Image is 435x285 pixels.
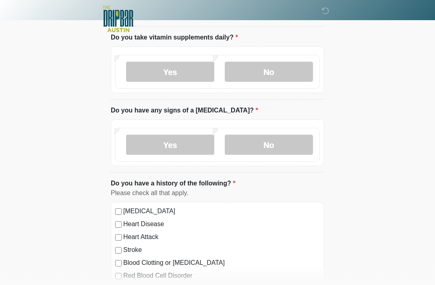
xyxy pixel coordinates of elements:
[115,209,122,215] input: [MEDICAL_DATA]
[111,106,258,116] label: Do you have any signs of a [MEDICAL_DATA]?
[115,273,122,280] input: Red Blood Cell Disorder
[115,235,122,241] input: Heart Attack
[225,135,313,155] label: No
[103,6,133,32] img: The DRIPBaR - Austin The Domain Logo
[123,271,320,281] label: Red Blood Cell Disorder
[111,189,324,198] div: Please check all that apply.
[126,135,214,155] label: Yes
[123,220,320,229] label: Heart Disease
[115,248,122,254] input: Stroke
[115,260,122,267] input: Blood Clotting or [MEDICAL_DATA]
[115,222,122,228] input: Heart Disease
[123,245,320,255] label: Stroke
[126,62,214,82] label: Yes
[123,233,320,242] label: Heart Attack
[111,179,235,189] label: Do you have a history of the following?
[123,207,320,216] label: [MEDICAL_DATA]
[225,62,313,82] label: No
[123,258,320,268] label: Blood Clotting or [MEDICAL_DATA]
